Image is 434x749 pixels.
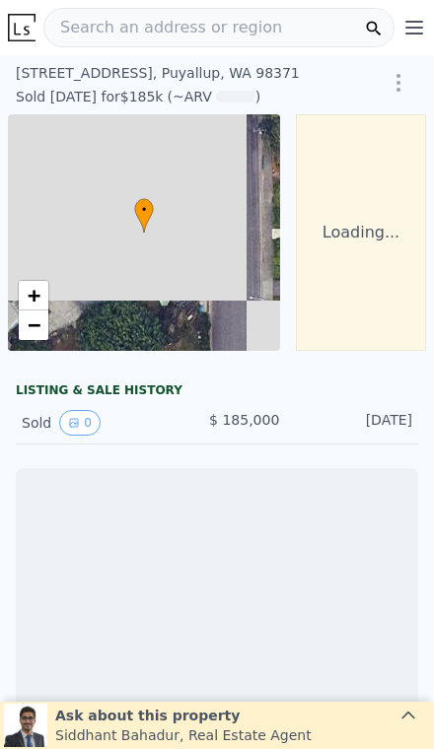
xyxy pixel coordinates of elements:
a: Zoom out [19,310,48,340]
div: [STREET_ADDRESS] , Puyallup , WA 98371 [16,63,335,83]
span: $ 185,000 [209,412,279,428]
div: Siddhant Bahadur , Real Estate Agent [55,725,312,745]
span: Search an address or region [44,16,282,39]
div: Sold [DATE] for $185k [16,87,163,106]
img: Siddhant Bahadur [4,704,47,747]
button: View historical data [59,410,101,436]
a: Zoom in [19,281,48,310]
span: • [134,201,154,219]
img: Lotside [8,14,36,41]
div: • [134,198,154,233]
span: + [28,283,40,307]
div: [DATE] [287,410,412,436]
div: LISTING & SALE HISTORY [16,382,418,402]
div: Loading... [296,114,426,351]
div: Ask about this property [55,706,312,725]
span: − [28,312,40,337]
button: Show Options [379,63,418,102]
div: (~ARV ) [163,87,260,106]
div: Sold [22,410,147,436]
